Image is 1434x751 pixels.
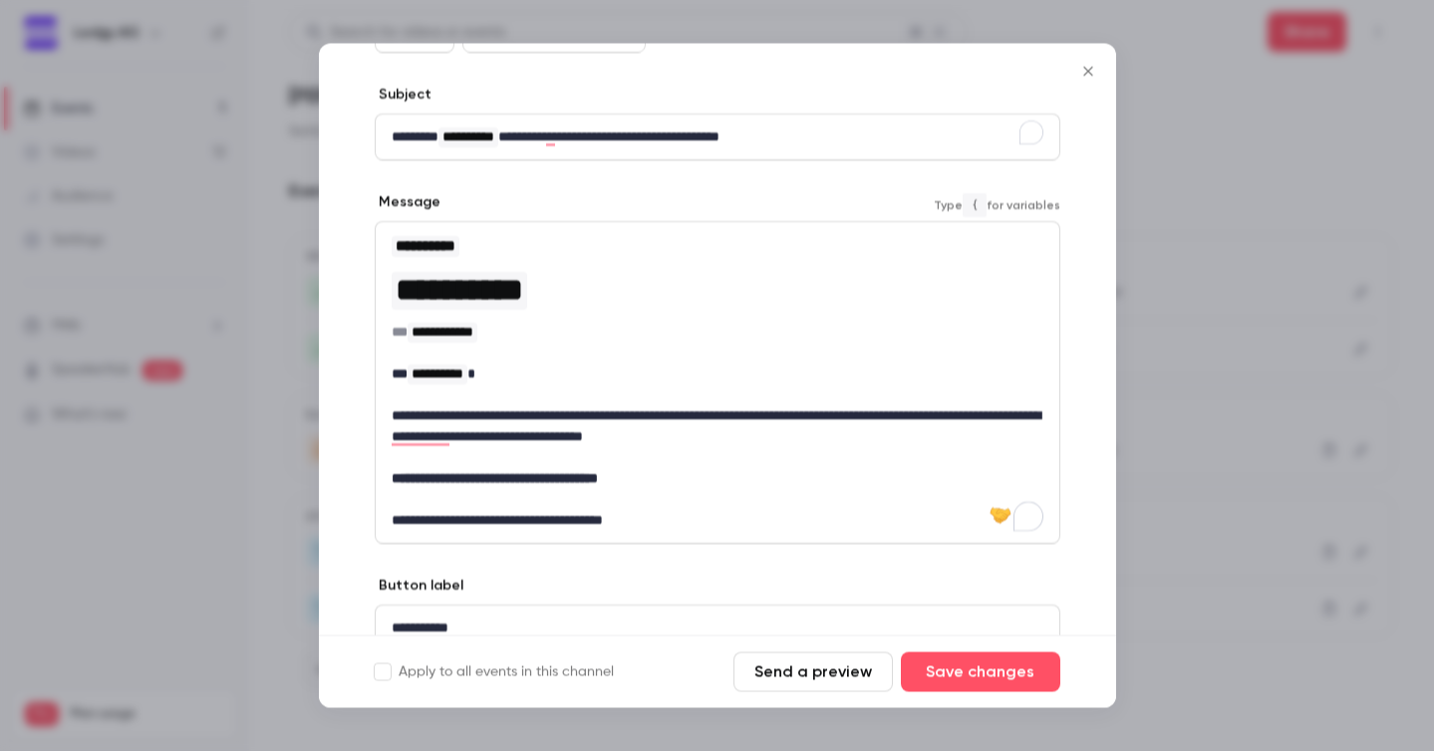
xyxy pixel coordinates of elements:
label: Message [375,193,440,213]
div: To enrich screen reader interactions, please activate Accessibility in Grammarly extension settings [376,116,1059,160]
button: Save changes [901,652,1060,692]
span: Type for variables [934,193,1060,217]
div: editor [376,607,1059,651]
div: To enrich screen reader interactions, please activate Accessibility in Grammarly extension settings [376,223,1059,544]
div: editor [376,223,1059,544]
button: Close [1068,52,1108,92]
label: Apply to all events in this channel [375,662,614,682]
code: { [963,193,987,217]
label: Button label [375,577,463,597]
label: Subject [375,86,431,106]
div: editor [376,116,1059,160]
button: Send a preview [733,652,893,692]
